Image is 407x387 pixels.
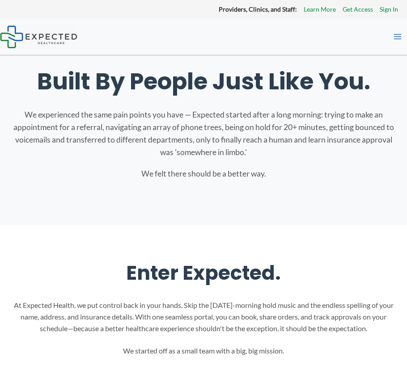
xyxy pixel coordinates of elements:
[388,27,407,46] button: Main menu toggle
[9,68,398,95] h1: Built By People Just Like You.
[219,5,297,13] strong: Providers, Clinics, and Staff:
[9,261,398,286] h2: Enter Expected.
[9,345,398,357] p: We started off as a small team with a big, big mission.
[9,109,398,159] p: We experienced the same pain points you have — Expected started after a long morning: trying to m...
[9,299,398,334] p: At Expected Health, we put control back in your hands. Skip the [DATE]-morning hold music and the...
[343,4,373,15] a: Get Access
[380,4,398,15] a: Sign In
[304,4,336,15] a: Learn More
[9,168,398,180] p: We felt there should be a better way.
